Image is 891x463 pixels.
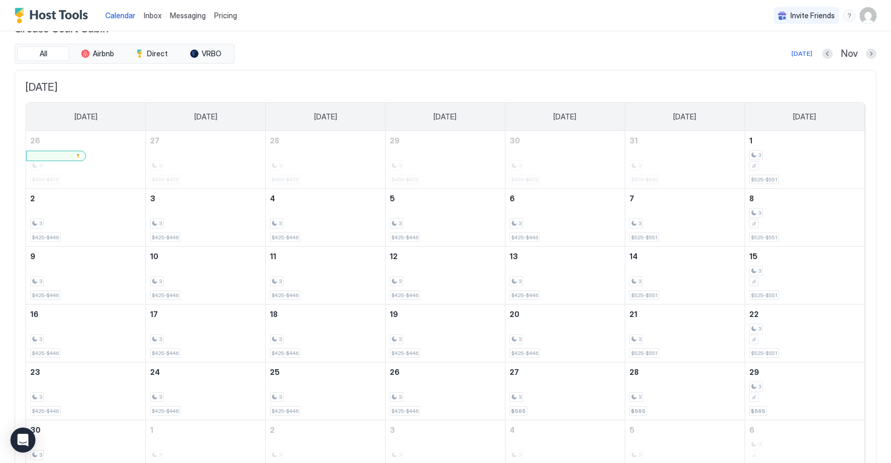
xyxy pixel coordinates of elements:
span: 3 [390,425,395,434]
span: Nov [841,48,858,60]
td: November 5, 2025 [386,189,505,247]
a: December 1, 2025 [146,420,265,440]
span: Pricing [214,11,237,20]
a: November 29, 2025 [745,362,864,382]
span: 3 [518,336,522,343]
td: November 2, 2025 [26,189,146,247]
a: November 17, 2025 [146,304,265,324]
span: 3 [758,152,761,159]
span: 1 [150,425,153,434]
span: 9 [30,252,35,261]
span: $525-$551 [631,350,658,357]
span: 3 [39,220,42,227]
span: 6 [749,425,754,434]
span: 3 [518,278,522,285]
a: November 30, 2025 [26,420,145,440]
td: November 19, 2025 [386,304,505,362]
span: $425-$446 [271,408,299,415]
span: 28 [629,368,639,376]
td: November 3, 2025 [146,189,266,247]
span: $425-$446 [271,234,299,241]
td: November 27, 2025 [505,362,625,420]
a: November 12, 2025 [386,247,505,266]
td: October 28, 2025 [266,131,386,189]
span: $425-$446 [32,408,59,415]
span: 8 [749,194,754,203]
a: November 6, 2025 [505,189,625,208]
span: 31 [629,136,638,145]
span: 3 [279,336,282,343]
span: 26 [390,368,400,376]
a: November 26, 2025 [386,362,505,382]
span: $425-$446 [152,408,179,415]
a: October 27, 2025 [146,131,265,150]
td: November 24, 2025 [146,362,266,420]
span: $565 [631,408,646,415]
span: 3 [399,336,402,343]
span: 15 [749,252,758,261]
td: November 11, 2025 [266,247,386,304]
span: [DATE] [194,112,217,121]
a: November 9, 2025 [26,247,145,266]
td: November 4, 2025 [266,189,386,247]
td: November 18, 2025 [266,304,386,362]
a: October 30, 2025 [505,131,625,150]
td: November 8, 2025 [745,189,864,247]
span: [DATE] [26,81,865,94]
span: 19 [390,310,398,319]
span: 3 [39,336,42,343]
a: December 4, 2025 [505,420,625,440]
a: Monday [184,103,228,131]
span: 20 [510,310,519,319]
button: All [17,46,69,61]
td: October 30, 2025 [505,131,625,189]
a: November 8, 2025 [745,189,864,208]
span: 2 [270,425,275,434]
span: 10 [150,252,158,261]
span: 4 [270,194,275,203]
span: $425-$446 [271,350,299,357]
span: $525-$551 [751,176,777,183]
span: 3 [518,220,522,227]
a: November 23, 2025 [26,362,145,382]
span: $425-$446 [511,350,538,357]
span: 21 [629,310,637,319]
button: Next month [866,48,876,59]
span: $525-$551 [631,234,658,241]
span: [DATE] [553,112,576,121]
span: [DATE] [75,112,97,121]
span: 25 [270,368,280,376]
span: Calendar [105,11,135,20]
span: 3 [638,394,641,400]
button: [DATE] [790,47,814,60]
a: December 2, 2025 [266,420,385,440]
span: VRBO [202,49,221,58]
a: November 28, 2025 [625,362,745,382]
span: $525-$551 [631,292,658,299]
td: October 29, 2025 [386,131,505,189]
td: November 6, 2025 [505,189,625,247]
td: November 12, 2025 [386,247,505,304]
td: November 10, 2025 [146,247,266,304]
td: October 26, 2025 [26,131,146,189]
a: Thursday [543,103,587,131]
span: 11 [270,252,276,261]
span: 7 [629,194,634,203]
td: November 9, 2025 [26,247,146,304]
span: Inbox [144,11,162,20]
span: All [40,49,47,58]
a: Tuesday [304,103,348,131]
a: Saturday [783,103,826,131]
span: 3 [39,278,42,285]
td: November 23, 2025 [26,362,146,420]
span: $425-$446 [391,350,418,357]
td: November 22, 2025 [745,304,864,362]
span: 5 [390,194,395,203]
a: Calendar [105,10,135,21]
div: menu [843,9,856,22]
span: 4 [510,425,515,434]
span: [DATE] [793,112,816,121]
a: November 15, 2025 [745,247,864,266]
a: Inbox [144,10,162,21]
span: 3 [758,383,761,390]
